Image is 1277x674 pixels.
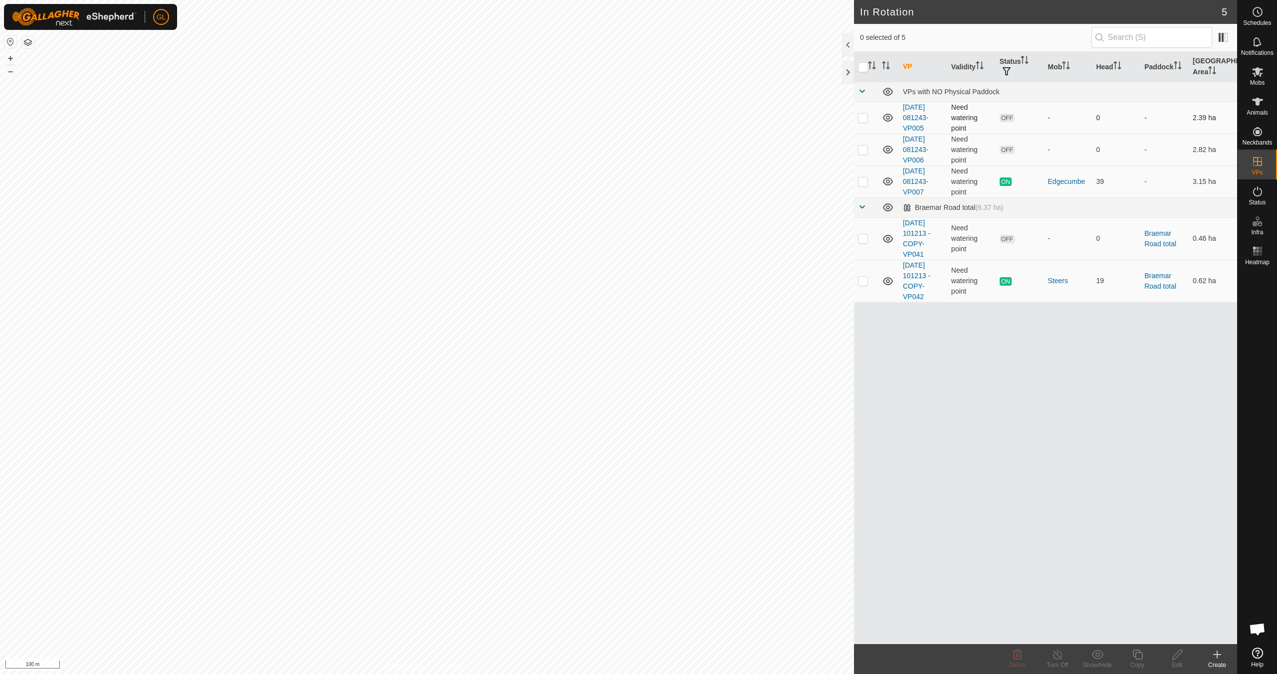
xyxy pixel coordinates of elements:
[903,167,928,196] a: [DATE] 081243-VP007
[1245,259,1270,265] span: Heatmap
[1247,110,1268,116] span: Animals
[903,203,1003,212] div: Braemar Road total
[947,260,996,302] td: Need watering point
[1000,114,1015,122] span: OFF
[947,134,996,166] td: Need watering point
[860,32,1091,43] span: 0 selected of 5
[1048,233,1088,244] div: -
[1243,20,1271,26] span: Schedules
[1000,235,1015,243] span: OFF
[1117,661,1157,670] div: Copy
[976,63,984,71] p-sorticon: Activate to sort
[4,65,16,77] button: –
[1249,199,1266,205] span: Status
[903,103,928,132] a: [DATE] 081243-VP005
[1243,614,1273,644] div: Open chat
[1048,145,1088,155] div: -
[1189,260,1237,302] td: 0.62 ha
[1000,177,1012,186] span: ON
[1048,176,1088,187] div: Edgecumbe
[903,88,1233,96] div: VPs with NO Physical Paddock
[1092,217,1140,260] td: 0
[947,102,996,134] td: Need watering point
[947,217,996,260] td: Need watering point
[899,52,947,82] th: VP
[1092,134,1140,166] td: 0
[1048,276,1088,286] div: Steers
[1091,27,1212,48] input: Search (S)
[1092,260,1140,302] td: 19
[12,8,137,26] img: Gallagher Logo
[1144,229,1176,248] a: Braemar Road total
[1140,134,1189,166] td: -
[1189,166,1237,197] td: 3.15 ha
[1092,166,1140,197] td: 39
[1174,63,1182,71] p-sorticon: Activate to sort
[1140,102,1189,134] td: -
[1048,113,1088,123] div: -
[860,6,1222,18] h2: In Rotation
[1000,146,1015,154] span: OFF
[903,219,930,258] a: [DATE] 101213 - COPY-VP041
[1197,661,1237,670] div: Create
[1241,50,1274,56] span: Notifications
[4,36,16,48] button: Reset Map
[157,12,166,22] span: GL
[1189,134,1237,166] td: 2.82 ha
[1140,52,1189,82] th: Paddock
[1077,661,1117,670] div: Show/Hide
[1157,661,1197,670] div: Edit
[1189,102,1237,134] td: 2.39 ha
[22,36,34,48] button: Map Layers
[1144,272,1176,290] a: Braemar Road total
[1251,662,1264,668] span: Help
[1021,57,1029,65] p-sorticon: Activate to sort
[437,661,466,670] a: Contact Us
[4,52,16,64] button: +
[1000,277,1012,286] span: ON
[1252,169,1263,175] span: VPs
[947,166,996,197] td: Need watering point
[868,63,876,71] p-sorticon: Activate to sort
[1189,217,1237,260] td: 0.46 ha
[1062,63,1070,71] p-sorticon: Activate to sort
[975,203,1003,211] span: (6.37 ha)
[1222,4,1227,19] span: 5
[1189,52,1237,82] th: [GEOGRAPHIC_DATA] Area
[1038,661,1077,670] div: Turn Off
[903,261,930,301] a: [DATE] 101213 - COPY-VP042
[1140,166,1189,197] td: -
[947,52,996,82] th: Validity
[882,63,890,71] p-sorticon: Activate to sort
[1092,52,1140,82] th: Head
[1092,102,1140,134] td: 0
[1251,229,1263,235] span: Infra
[1009,662,1027,669] span: Delete
[1238,644,1277,672] a: Help
[1044,52,1092,82] th: Mob
[903,135,928,164] a: [DATE] 081243-VP006
[388,661,425,670] a: Privacy Policy
[1242,140,1272,146] span: Neckbands
[1250,80,1265,86] span: Mobs
[1208,68,1216,76] p-sorticon: Activate to sort
[996,52,1044,82] th: Status
[1113,63,1121,71] p-sorticon: Activate to sort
